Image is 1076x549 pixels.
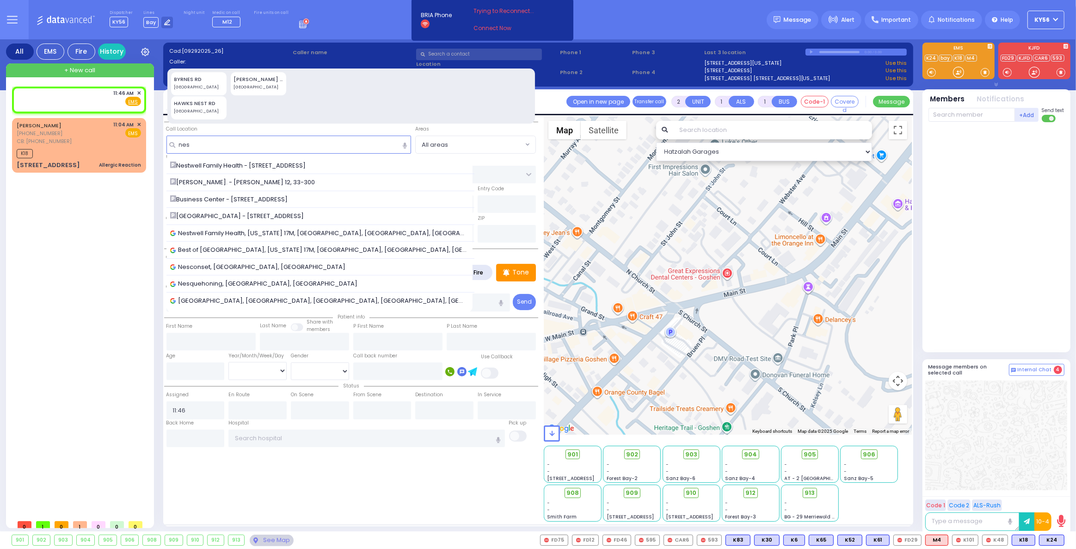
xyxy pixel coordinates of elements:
div: K30 [754,535,780,546]
div: [GEOGRAPHIC_DATA] [234,84,283,91]
img: red-radio-icon.svg [544,538,549,543]
div: K24 [1039,535,1064,546]
p: Tone [512,268,529,277]
span: Nesconset, [GEOGRAPHIC_DATA], [GEOGRAPHIC_DATA] [170,262,349,272]
a: K18 [953,55,965,62]
div: 595 [635,535,660,546]
div: 913 [228,535,245,545]
div: 903 [55,535,72,545]
span: - [844,461,847,468]
div: [GEOGRAPHIC_DATA] [174,108,224,115]
span: 11:04 AM [114,121,134,128]
span: Alert [841,16,855,24]
div: BYRNES RD [174,75,224,83]
span: - [666,499,669,506]
img: google_icon.svg [170,264,176,270]
span: Forest Bay-3 [725,513,756,520]
span: 906 [863,450,875,459]
span: 908 [566,488,579,498]
span: 912 [745,488,756,498]
a: bay [939,55,952,62]
div: K61 [866,535,890,546]
span: - [547,506,550,513]
span: [PERSON_NAME]. - [PERSON_NAME] 12, 33-300 [170,178,319,187]
label: In Service [478,391,501,399]
span: K18 [17,149,33,158]
label: Destination [415,391,443,399]
div: BLS [837,535,862,546]
span: 904 [744,450,757,459]
span: - [844,468,847,475]
div: 910 [187,535,203,545]
span: 905 [804,450,816,459]
span: members [307,326,330,333]
span: Sanz Bay-5 [844,475,873,482]
a: KJFD [1017,55,1032,62]
span: - [547,499,550,506]
div: 902 [33,535,50,545]
label: Call Location [166,125,198,133]
div: BLS [1012,535,1035,546]
a: FD29 [1001,55,1016,62]
button: ALS-Rush [972,499,1002,511]
img: google_icon.svg [170,281,176,287]
span: - [607,506,609,513]
div: 912 [208,535,224,545]
div: Allergic Reaction [99,162,141,168]
img: google_icon.svg [170,248,176,253]
a: Open in new page [566,96,630,107]
span: + New call [64,66,95,75]
img: red-radio-icon.svg [898,538,902,543]
label: En Route [228,391,250,399]
div: K6 [783,535,805,546]
span: Notifications [938,16,975,24]
span: KY56 [1035,16,1050,24]
button: Covered [831,96,859,107]
label: From Scene [353,391,381,399]
button: UNIT [685,96,711,107]
img: red-radio-icon.svg [668,538,672,543]
div: 593 [697,535,722,546]
span: - [666,468,669,475]
img: red-radio-icon.svg [701,538,706,543]
label: Dispatcher [110,10,133,16]
span: ✕ [137,121,141,129]
button: Message [873,96,910,107]
span: - [666,461,669,468]
div: K18 [1012,535,1035,546]
div: CAR6 [664,535,693,546]
h5: Message members on selected call [928,364,1009,376]
span: 0 [110,521,124,528]
label: Fire [466,267,492,278]
span: Internal Chat [1018,367,1052,373]
a: History [98,44,126,60]
button: ALS [729,96,754,107]
img: red-radio-icon.svg [986,538,991,543]
span: [STREET_ADDRESS] [666,513,713,520]
span: CB: [PHONE_NUMBER] [17,137,72,145]
a: Open this area in Google Maps (opens a new window) [546,423,577,435]
button: Send [513,294,536,310]
span: Forest Bay-2 [607,475,638,482]
div: 909 [165,535,183,545]
span: - [725,499,728,506]
div: BLS [783,535,805,546]
span: - [785,499,787,506]
span: Trying to Reconnect... [473,7,547,15]
span: All areas [422,140,448,150]
label: Medic on call [212,10,243,16]
span: 901 [567,450,578,459]
div: BLS [754,535,780,546]
label: Back Home [166,419,194,427]
div: ALS [925,535,948,546]
button: Code-1 [801,96,829,107]
button: Code 2 [947,499,971,511]
span: [09292025_26] [182,47,223,55]
button: KY56 [1027,11,1064,29]
span: Sanz Bay-4 [725,475,755,482]
span: BG - 29 Merriewold S. [785,513,836,520]
button: Code 1 [925,499,946,511]
button: Toggle fullscreen view [889,121,907,139]
span: 0 [92,521,105,528]
span: Phone 4 [632,69,701,76]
